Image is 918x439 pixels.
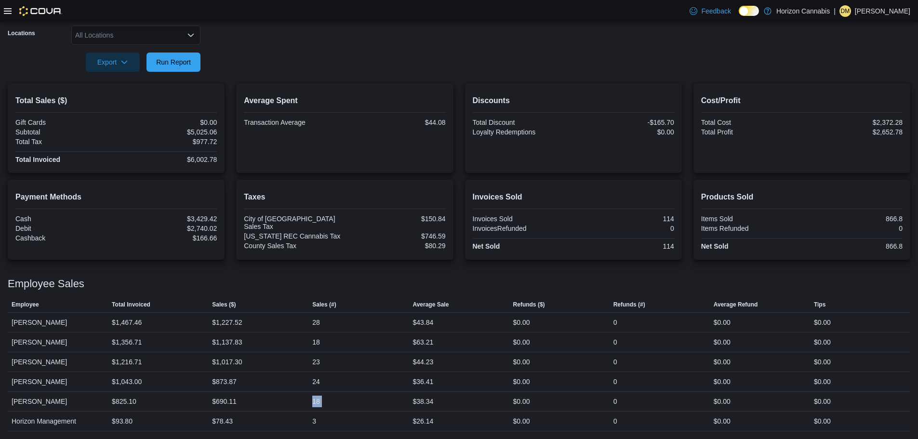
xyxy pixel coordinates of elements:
div: $1,137.83 [212,336,242,348]
span: Employee [12,301,39,308]
span: Average Sale [412,301,449,308]
div: Gift Cards [15,119,114,126]
strong: Net Sold [473,242,500,250]
div: 0 [613,336,617,348]
div: 0 [804,225,903,232]
div: Total Tax [15,138,114,146]
span: Sales ($) [212,301,236,308]
div: $1,017.30 [212,356,242,368]
div: 28 [312,317,320,328]
div: 866.8 [804,215,903,223]
div: $63.21 [412,336,433,348]
div: $977.72 [118,138,217,146]
div: 114 [575,242,674,250]
strong: Net Sold [701,242,729,250]
span: Total Invoiced [112,301,150,308]
h2: Payment Methods [15,191,217,203]
div: $0.00 [513,396,530,407]
div: Cash [15,215,114,223]
div: 23 [312,356,320,368]
div: $0.00 [814,356,831,368]
div: [PERSON_NAME] [8,392,108,411]
div: $150.84 [346,215,445,223]
div: $5,025.06 [118,128,217,136]
h2: Average Spent [244,95,445,106]
span: Feedback [701,6,731,16]
div: Items Sold [701,215,800,223]
div: $6,002.78 [118,156,217,163]
div: $690.11 [212,396,237,407]
h2: Invoices Sold [473,191,674,203]
a: Feedback [686,1,734,21]
div: $38.34 [412,396,433,407]
span: Sales (#) [312,301,336,308]
div: County Sales Tax [244,242,343,250]
div: [US_STATE] REC Cannabis Tax [244,232,343,240]
div: [PERSON_NAME] [8,352,108,372]
div: $0.00 [714,336,731,348]
div: $26.14 [412,415,433,427]
div: $80.29 [346,242,445,250]
div: $0.00 [513,415,530,427]
div: 114 [575,215,674,223]
label: Locations [8,29,35,37]
p: | [834,5,836,17]
div: Horizon Management [8,412,108,431]
span: Refunds ($) [513,301,545,308]
div: $3,429.42 [118,215,217,223]
div: $0.00 [513,376,530,387]
div: Items Refunded [701,225,800,232]
span: Average Refund [714,301,758,308]
div: 0 [613,396,617,407]
div: 0 [613,317,617,328]
div: $93.80 [112,415,133,427]
div: $44.23 [412,356,433,368]
div: Total Discount [473,119,572,126]
div: $78.43 [212,415,233,427]
span: DM [841,5,850,17]
div: $0.00 [814,376,831,387]
div: Debit [15,225,114,232]
div: Dallas Mitchell [839,5,851,17]
div: $2,652.78 [804,128,903,136]
div: City of [GEOGRAPHIC_DATA] Sales Tax [244,215,343,230]
div: 0 [613,356,617,368]
div: $36.41 [412,376,433,387]
div: 0 [575,225,674,232]
div: Invoices Sold [473,215,572,223]
div: 24 [312,376,320,387]
div: [PERSON_NAME] [8,333,108,352]
h2: Taxes [244,191,445,203]
div: [PERSON_NAME] [8,313,108,332]
div: $0.00 [513,336,530,348]
span: Run Report [156,57,191,67]
h2: Cost/Profit [701,95,903,106]
div: $2,372.28 [804,119,903,126]
div: $2,740.02 [118,225,217,232]
div: $825.10 [112,396,136,407]
div: $166.66 [118,234,217,242]
div: InvoicesRefunded [473,225,572,232]
div: $0.00 [814,336,831,348]
div: $43.84 [412,317,433,328]
div: -$165.70 [575,119,674,126]
button: Run Report [146,53,200,72]
div: Subtotal [15,128,114,136]
h2: Products Sold [701,191,903,203]
div: $1,227.52 [212,317,242,328]
div: 866.8 [804,242,903,250]
div: $0.00 [714,396,731,407]
div: $1,356.71 [112,336,142,348]
div: 0 [613,415,617,427]
div: Total Cost [701,119,800,126]
div: $1,467.46 [112,317,142,328]
div: $0.00 [814,396,831,407]
button: Open list of options [187,31,195,39]
span: Tips [814,301,825,308]
p: Horizon Cannabis [776,5,830,17]
div: Cashback [15,234,114,242]
h2: Total Sales ($) [15,95,217,106]
div: 0 [613,376,617,387]
div: $44.08 [346,119,445,126]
